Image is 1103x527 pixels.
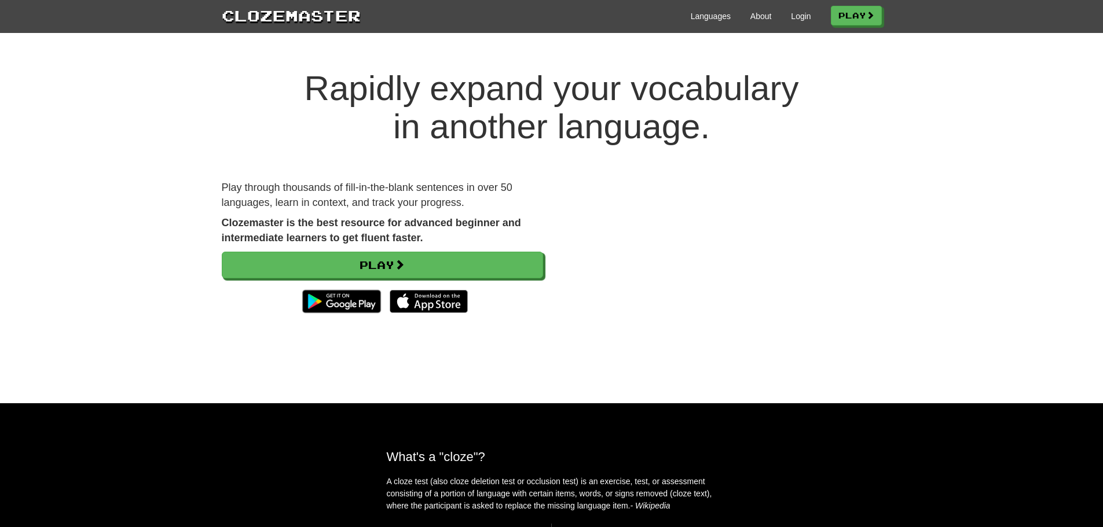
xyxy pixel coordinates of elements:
[222,252,543,278] a: Play
[222,5,361,26] a: Clozemaster
[222,180,543,210] p: Play through thousands of fill-in-the-blank sentences in over 50 languages, learn in context, and...
[750,10,772,22] a: About
[222,217,521,244] strong: Clozemaster is the best resource for advanced beginner and intermediate learners to get fluent fa...
[387,476,717,512] p: A cloze test (also cloze deletion test or occlusion test) is an exercise, test, or assessment con...
[390,290,468,313] img: Download_on_the_App_Store_Badge_US-UK_135x40-25178aeef6eb6b83b96f5f2d004eda3bffbb37122de64afbaef7...
[791,10,811,22] a: Login
[831,6,882,25] a: Play
[296,284,386,319] img: Get it on Google Play
[691,10,731,22] a: Languages
[387,449,717,464] h2: What's a "cloze"?
[631,501,670,510] em: - Wikipedia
